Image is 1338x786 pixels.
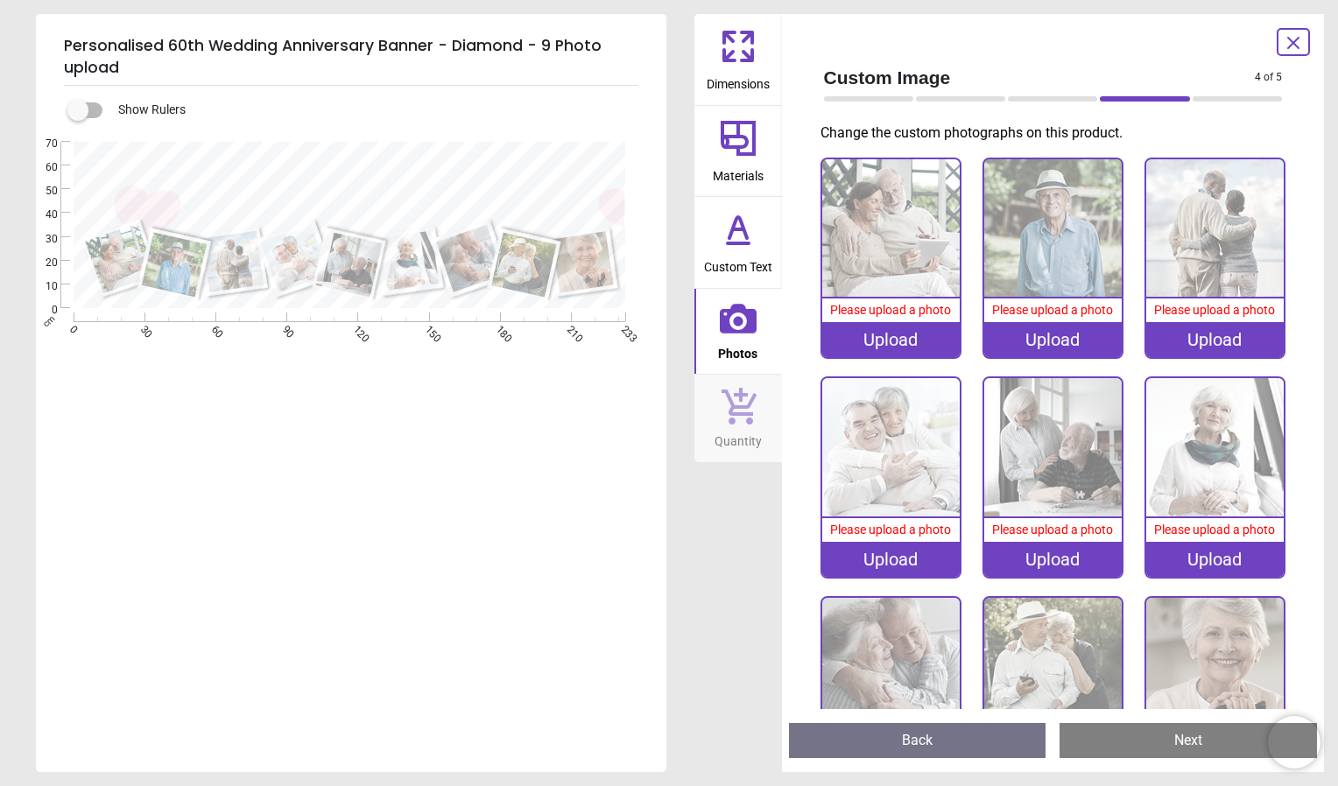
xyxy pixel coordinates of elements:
[789,723,1046,758] button: Back
[421,323,433,334] span: 150
[830,303,951,317] span: Please upload a photo
[25,160,58,175] span: 60
[25,303,58,318] span: 0
[992,523,1113,537] span: Please upload a photo
[713,159,764,186] span: Materials
[992,303,1113,317] span: Please upload a photo
[1146,542,1284,577] div: Upload
[694,289,782,375] button: Photos
[25,184,58,199] span: 50
[278,323,290,334] span: 90
[66,323,77,334] span: 0
[64,28,638,86] h5: Personalised 60th Wedding Anniversary Banner - Diamond - 9 Photo upload
[1060,723,1317,758] button: Next
[694,14,782,105] button: Dimensions
[41,313,57,329] span: cm
[704,250,772,277] span: Custom Text
[984,322,1122,357] div: Upload
[1154,523,1275,537] span: Please upload a photo
[25,232,58,247] span: 30
[617,323,629,334] span: 233
[820,123,1297,143] p: Change the custom photographs on this product.
[208,323,219,334] span: 60
[25,256,58,270] span: 20
[1268,716,1320,768] iframe: Brevo live chat
[824,65,1256,90] span: Custom Image
[822,322,960,357] div: Upload
[78,100,666,121] div: Show Rulers
[694,197,782,288] button: Custom Text
[1154,303,1275,317] span: Please upload a photo
[25,279,58,294] span: 10
[830,523,951,537] span: Please upload a photo
[350,323,362,334] span: 120
[984,542,1122,577] div: Upload
[1146,322,1284,357] div: Upload
[137,323,148,334] span: 30
[563,323,574,334] span: 210
[492,323,504,334] span: 180
[25,207,58,222] span: 40
[715,425,762,451] span: Quantity
[694,106,782,197] button: Materials
[25,137,58,151] span: 70
[694,375,782,462] button: Quantity
[1255,70,1282,85] span: 4 of 5
[822,542,960,577] div: Upload
[707,67,770,94] span: Dimensions
[718,337,757,363] span: Photos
